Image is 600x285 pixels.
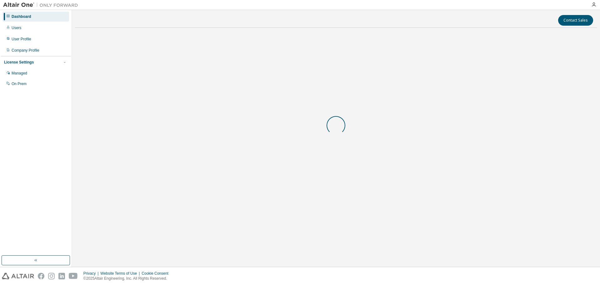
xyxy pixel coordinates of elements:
img: altair_logo.svg [2,273,34,279]
div: Cookie Consent [142,271,172,276]
div: On Prem [12,81,27,86]
div: Privacy [83,271,100,276]
div: User Profile [12,37,31,42]
img: Altair One [3,2,81,8]
div: Users [12,25,21,30]
div: Website Terms of Use [100,271,142,276]
div: Dashboard [12,14,31,19]
div: Managed [12,71,27,76]
img: youtube.svg [69,273,78,279]
img: facebook.svg [38,273,44,279]
div: License Settings [4,60,34,65]
div: Company Profile [12,48,39,53]
img: linkedin.svg [58,273,65,279]
img: instagram.svg [48,273,55,279]
button: Contact Sales [558,15,593,26]
p: © 2025 Altair Engineering, Inc. All Rights Reserved. [83,276,172,281]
